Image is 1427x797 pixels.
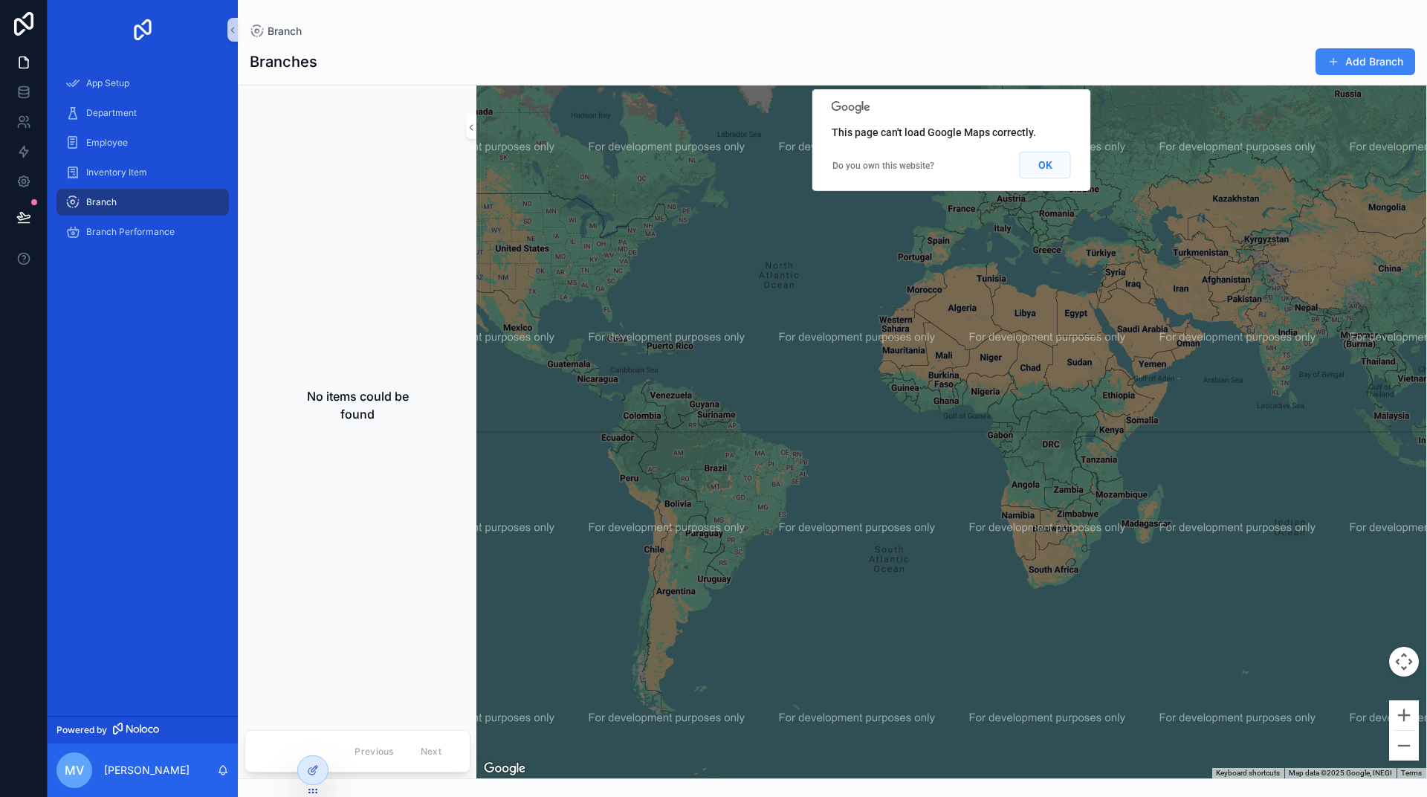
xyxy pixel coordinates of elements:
h2: No items could be found [292,387,423,423]
a: Branch [250,24,302,39]
span: Branch [86,196,117,208]
button: OK [1020,152,1071,178]
a: Powered by [48,716,238,743]
span: Branch [268,24,302,39]
button: Keyboard shortcuts [1216,768,1280,778]
span: App Setup [86,77,129,89]
span: This page can't load Google Maps correctly. [832,126,1036,138]
a: Terms (opens in new tab) [1401,769,1422,777]
a: Branch Performance [56,219,229,245]
span: Map data ©2025 Google, INEGI [1289,769,1392,777]
span: Department [86,107,137,119]
a: Department [56,100,229,126]
span: Branch Performance [86,226,175,238]
a: Branch [56,189,229,216]
button: Add Branch [1316,48,1415,75]
a: Inventory Item [56,159,229,186]
span: MV [65,761,84,779]
a: Open this area in Google Maps (opens a new window) [480,759,529,778]
img: Google [480,759,529,778]
h1: Branches [250,51,317,72]
span: Employee [86,137,128,149]
span: Inventory Item [86,167,147,178]
button: Map camera controls [1389,647,1419,677]
a: Employee [56,129,229,156]
button: Zoom in [1389,700,1419,730]
a: App Setup [56,70,229,97]
a: Do you own this website? [832,161,934,171]
div: scrollable content [48,59,238,265]
span: Powered by [56,724,107,736]
button: Zoom out [1389,731,1419,761]
img: App logo [131,18,155,42]
p: [PERSON_NAME] [104,763,190,778]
